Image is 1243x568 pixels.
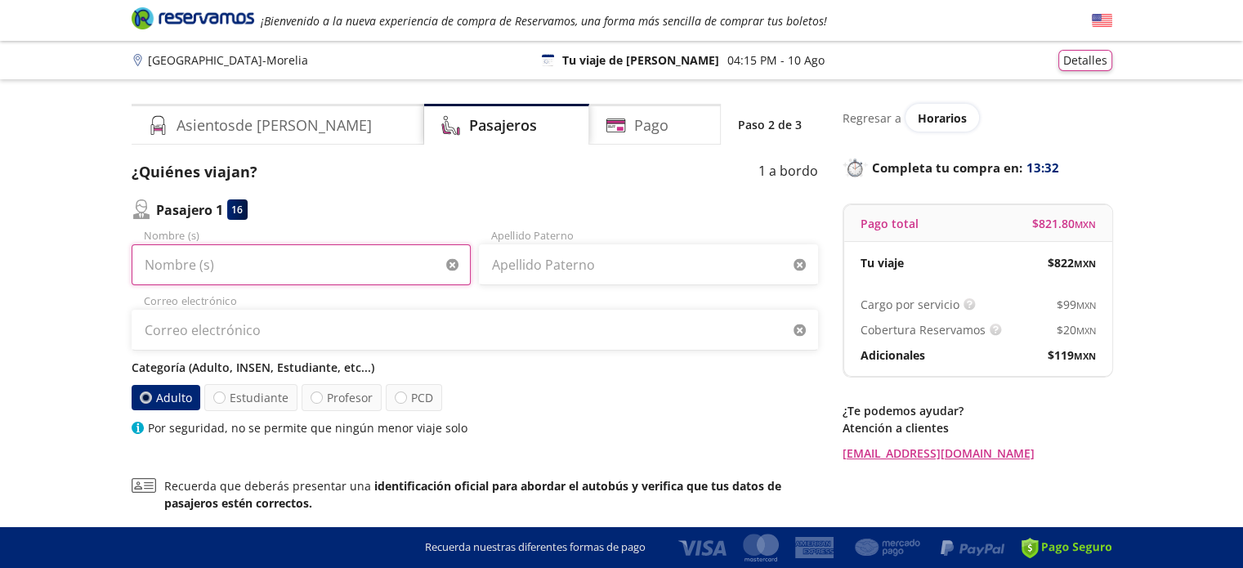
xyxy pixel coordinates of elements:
p: Atención a clientes [843,419,1112,436]
button: Detalles [1058,50,1112,71]
h4: Asientos de [PERSON_NAME] [177,114,372,136]
a: Brand Logo [132,6,254,35]
label: Estudiante [204,384,297,411]
small: MXN [1076,299,1096,311]
label: Profesor [302,384,382,411]
p: ¿Quiénes viajan? [132,161,257,183]
p: Cobertura Reservamos [861,321,986,338]
p: Pasajero 1 [156,200,223,220]
span: $ 821.80 [1032,215,1096,232]
p: Adicionales [861,347,925,364]
p: 1 a bordo [758,161,818,183]
input: Apellido Paterno [479,244,818,285]
h4: Pago [634,114,668,136]
label: PCD [386,384,442,411]
p: 04:15 PM - 10 Ago [727,51,825,69]
b: identificación oficial para abordar el autobús y verifica que tus datos de pasajeros estén correc... [164,478,781,511]
p: Paso 2 de 3 [738,116,802,133]
p: Cargo por servicio [861,296,959,313]
small: MXN [1074,257,1096,270]
p: Recuerda nuestras diferentes formas de pago [425,539,646,556]
div: Regresar a ver horarios [843,104,1112,132]
em: ¡Bienvenido a la nueva experiencia de compra de Reservamos, una forma más sencilla de comprar tus... [261,13,827,29]
label: Adulto [129,384,201,411]
small: MXN [1076,324,1096,337]
input: Correo electrónico [132,310,818,351]
div: 16 [227,199,248,220]
i: Brand Logo [132,6,254,30]
span: $ 822 [1048,254,1096,271]
a: [EMAIL_ADDRESS][DOMAIN_NAME] [843,445,1112,462]
p: Recuerda que deberás presentar una [164,477,818,512]
small: MXN [1075,218,1096,230]
input: Nombre (s) [132,244,471,285]
p: Pago total [861,215,919,232]
p: Categoría (Adulto, INSEN, Estudiante, etc...) [132,359,818,376]
p: Por seguridad, no se permite que ningún menor viaje solo [148,419,467,436]
p: [GEOGRAPHIC_DATA] - Morelia [148,51,308,69]
p: ¿Te podemos ayudar? [843,402,1112,419]
span: Horarios [918,110,967,126]
h4: Pasajeros [469,114,537,136]
p: Regresar a [843,110,901,127]
button: English [1092,11,1112,31]
span: $ 119 [1048,347,1096,364]
span: $ 20 [1057,321,1096,338]
p: Completa tu compra en : [843,156,1112,179]
p: Tu viaje [861,254,904,271]
p: Tu viaje de [PERSON_NAME] [562,51,719,69]
small: MXN [1074,350,1096,362]
span: $ 99 [1057,296,1096,313]
span: 13:32 [1026,159,1059,177]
